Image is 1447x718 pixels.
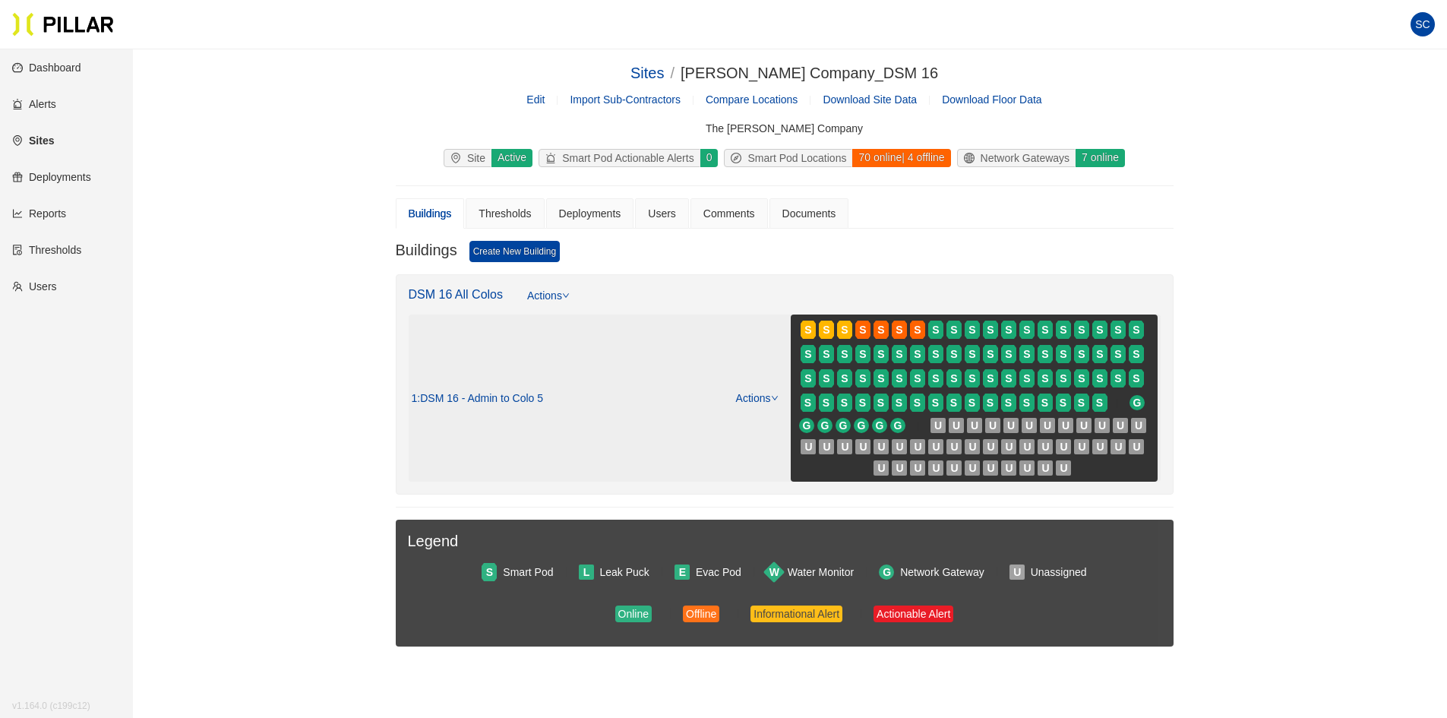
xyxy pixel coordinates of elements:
[1114,321,1121,338] span: S
[932,321,939,338] span: S
[942,93,1042,106] span: Download Floor Data
[681,62,938,85] div: [PERSON_NAME] Company_DSM 16
[1060,460,1067,476] span: U
[841,438,848,455] span: U
[968,346,975,362] span: S
[545,153,562,163] span: alert
[1078,394,1085,411] span: S
[469,241,560,262] a: Create New Building
[958,150,1076,166] div: Network Gateways
[950,438,958,455] span: U
[1060,321,1066,338] span: S
[934,417,942,434] span: U
[1044,417,1051,434] span: U
[1041,460,1049,476] span: U
[670,65,675,81] span: /
[450,153,467,163] span: environment
[12,62,81,74] a: dashboardDashboard
[877,606,950,622] div: Actionable Alert
[804,438,812,455] span: U
[1041,394,1048,411] span: S
[823,394,829,411] span: S
[859,346,866,362] span: S
[1078,321,1085,338] span: S
[1025,417,1033,434] span: U
[782,205,836,222] div: Documents
[823,321,829,338] span: S
[771,394,779,402] span: down
[409,205,452,222] div: Buildings
[1041,370,1048,387] span: S
[968,394,975,411] span: S
[823,370,829,387] span: S
[968,460,976,476] span: U
[900,564,984,580] div: Network Gateway
[1005,346,1012,362] span: S
[12,134,54,147] a: environmentSites
[823,438,830,455] span: U
[679,564,686,580] span: E
[914,321,921,338] span: S
[859,394,866,411] span: S
[706,93,798,106] a: Compare Locations
[932,346,939,362] span: S
[896,460,903,476] span: U
[583,564,590,580] span: L
[914,394,921,411] span: S
[754,606,839,622] div: Informational Alert
[1023,346,1030,362] span: S
[877,321,884,338] span: S
[896,370,902,387] span: S
[877,370,884,387] span: S
[396,241,457,262] h3: Buildings
[971,417,978,434] span: U
[839,417,848,434] span: G
[896,438,903,455] span: U
[539,150,700,166] div: Smart Pod Actionable Alerts
[914,346,921,362] span: S
[841,346,848,362] span: S
[858,417,866,434] span: G
[877,438,885,455] span: U
[1096,321,1103,338] span: S
[396,120,1174,137] div: The [PERSON_NAME] Company
[803,417,811,434] span: G
[950,394,957,411] span: S
[1080,417,1088,434] span: U
[1098,417,1106,434] span: U
[877,346,884,362] span: S
[1117,417,1124,434] span: U
[536,149,721,167] a: alertSmart Pod Actionable Alerts0
[932,394,939,411] span: S
[841,394,848,411] span: S
[851,149,950,167] div: 70 online | 4 offline
[823,93,917,106] span: Download Site Data
[823,346,829,362] span: S
[486,564,493,580] span: S
[408,532,1161,551] h3: Legend
[804,394,811,411] span: S
[1133,394,1142,411] span: G
[559,205,621,222] div: Deployments
[1114,438,1122,455] span: U
[896,321,902,338] span: S
[877,460,885,476] span: U
[12,207,66,220] a: line-chartReports
[950,370,957,387] span: S
[618,606,649,622] div: Online
[859,438,867,455] span: U
[788,564,854,580] div: Water Monitor
[1062,417,1069,434] span: U
[987,438,994,455] span: U
[968,321,975,338] span: S
[883,564,891,580] span: G
[731,153,747,163] span: compass
[914,370,921,387] span: S
[859,370,866,387] span: S
[12,12,114,36] a: Pillar Technologies
[12,171,91,183] a: giftDeployments
[479,205,531,222] div: Thresholds
[503,564,553,580] div: Smart Pod
[1007,417,1015,434] span: U
[1041,321,1048,338] span: S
